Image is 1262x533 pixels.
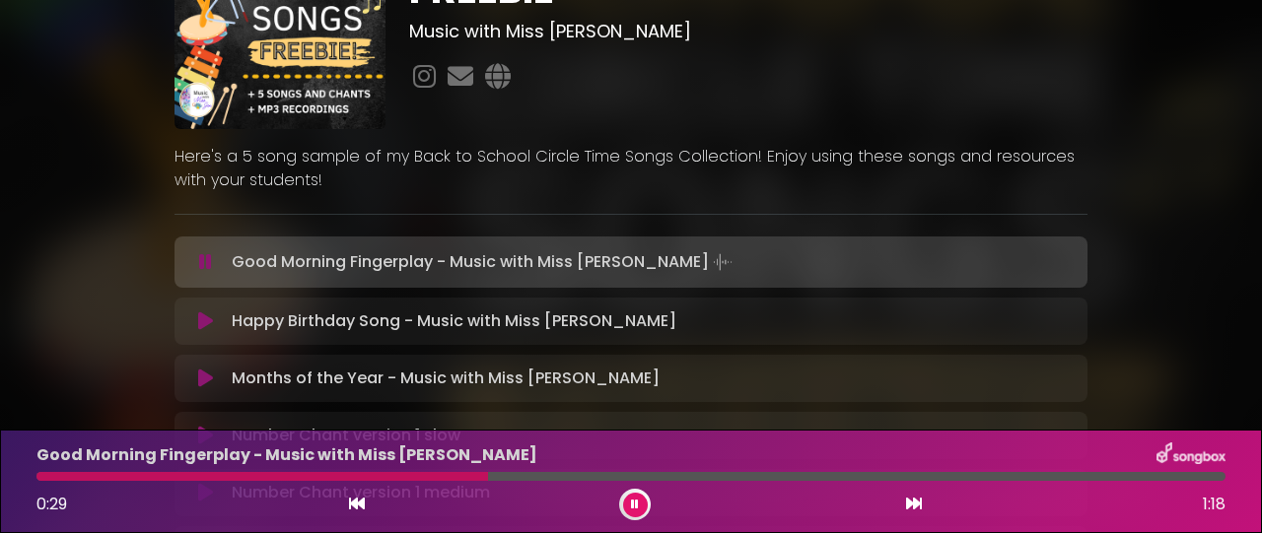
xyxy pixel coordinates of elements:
[1157,442,1226,468] img: songbox-logo-white.png
[709,248,736,276] img: waveform4.gif
[232,424,460,447] p: Number Chant version 1 slow
[232,248,736,276] p: Good Morning Fingerplay - Music with Miss [PERSON_NAME]
[36,443,537,467] p: Good Morning Fingerplay - Music with Miss [PERSON_NAME]
[175,145,1087,192] p: Here's a 5 song sample of my Back to School Circle Time Songs Collection! Enjoy using these songs...
[1203,493,1226,516] span: 1:18
[409,21,1088,42] h3: Music with Miss [PERSON_NAME]
[36,493,67,515] span: 0:29
[232,309,676,333] p: Happy Birthday Song - Music with Miss [PERSON_NAME]
[232,366,660,390] p: Months of the Year - Music with Miss [PERSON_NAME]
